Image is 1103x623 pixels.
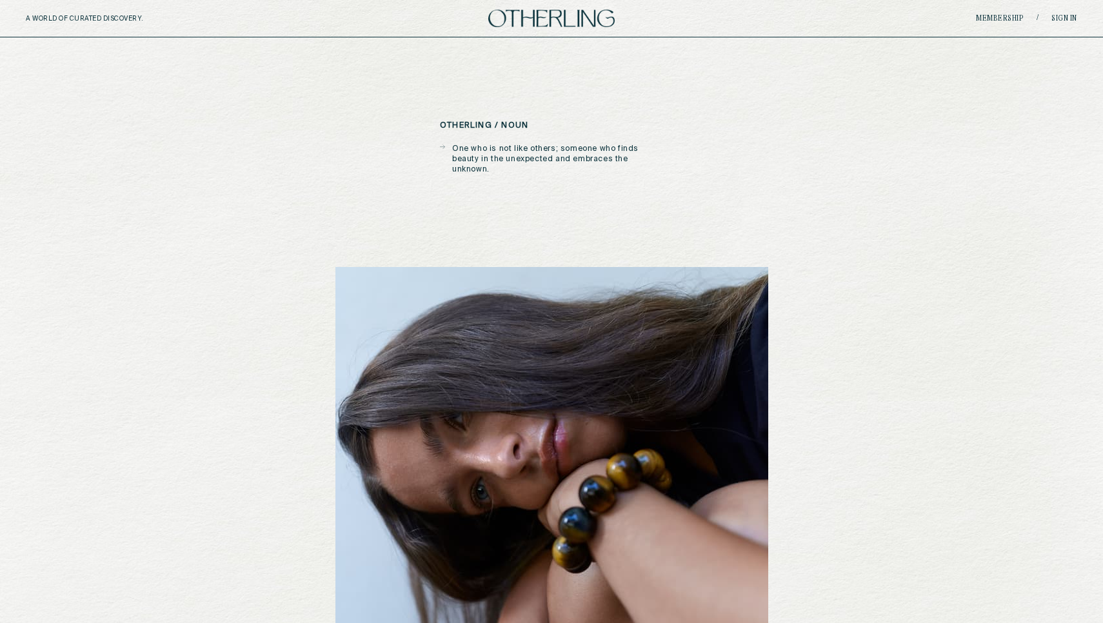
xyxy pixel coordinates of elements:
a: Sign in [1051,15,1077,23]
h5: A WORLD OF CURATED DISCOVERY. [26,15,199,23]
span: / [1037,14,1038,23]
a: Membership [976,15,1024,23]
h5: otherling / noun [440,121,528,130]
img: logo [488,10,615,27]
p: One who is not like others; someone who finds beauty in the unexpected and embraces the unknown. [452,144,663,175]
